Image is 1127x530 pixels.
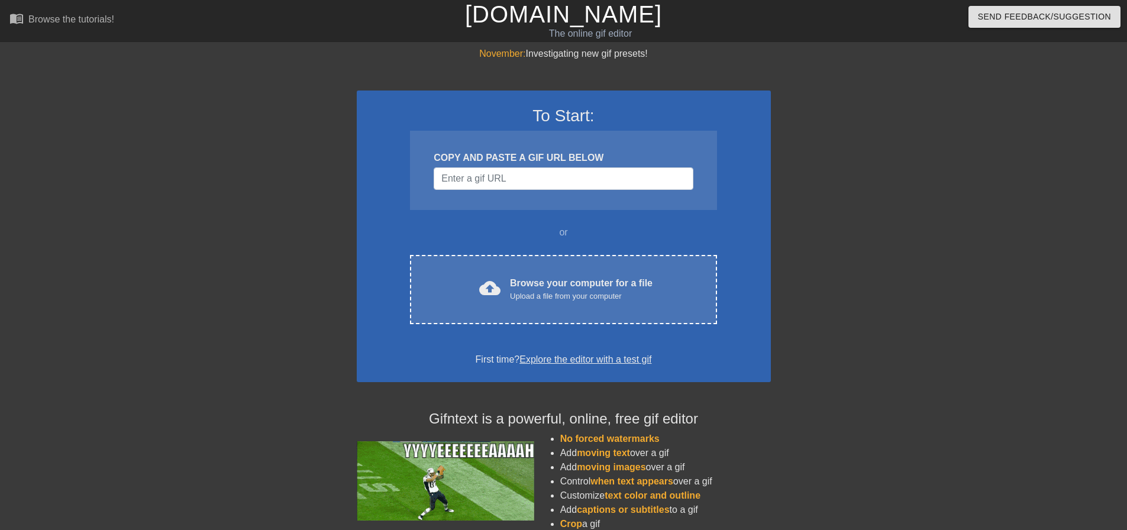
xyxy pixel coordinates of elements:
span: moving text [577,448,630,458]
div: COPY AND PASTE A GIF URL BELOW [434,151,693,165]
a: Browse the tutorials! [9,11,114,30]
div: The online gif editor [382,27,799,41]
a: Explore the editor with a test gif [519,354,651,364]
span: November: [479,49,525,59]
div: First time? [372,353,755,367]
span: cloud_upload [479,277,500,299]
div: Browse the tutorials! [28,14,114,24]
span: Send Feedback/Suggestion [978,9,1111,24]
span: No forced watermarks [560,434,660,444]
img: football_small.gif [357,441,534,521]
span: text color and outline [605,490,700,500]
li: Control over a gif [560,474,771,489]
div: or [387,225,740,240]
button: Send Feedback/Suggestion [968,6,1120,28]
span: moving images [577,462,645,472]
li: Customize [560,489,771,503]
li: Add over a gif [560,460,771,474]
div: Browse your computer for a file [510,276,653,302]
div: Investigating new gif presets! [357,47,771,61]
h3: To Start: [372,106,755,126]
span: menu_book [9,11,24,25]
span: when text appears [590,476,673,486]
h4: Gifntext is a powerful, online, free gif editor [357,411,771,428]
li: Add to a gif [560,503,771,517]
li: Add over a gif [560,446,771,460]
span: captions or subtitles [577,505,669,515]
a: [DOMAIN_NAME] [465,1,662,27]
span: Crop [560,519,582,529]
div: Upload a file from your computer [510,290,653,302]
input: Username [434,167,693,190]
